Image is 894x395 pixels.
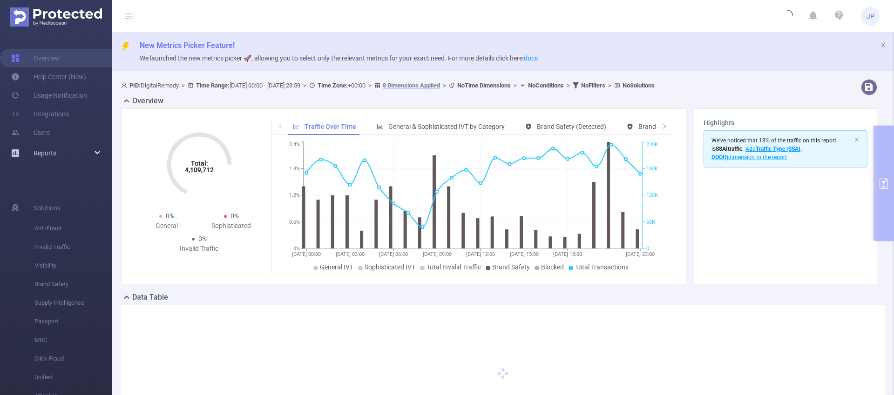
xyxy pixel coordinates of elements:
[711,137,836,161] span: We've noticed that 18% of the traffic on this report is .
[199,221,264,231] div: Sophisticated
[867,7,874,26] span: JP
[11,105,69,123] a: Integrations
[129,82,141,89] b: PID:
[34,199,61,217] span: Solutions
[34,368,112,387] span: Unified
[711,146,802,161] span: Add dimension to the report
[198,235,207,242] span: 0%
[575,263,629,271] span: Total Transactions
[782,10,793,23] i: icon: loading
[34,144,56,162] a: Reports
[135,221,199,231] div: General
[278,123,284,129] i: icon: left
[704,118,867,128] h3: Highlights
[716,146,742,152] b: SSAI traffic
[185,166,214,174] tspan: 4,109,712
[626,251,655,257] tspan: [DATE] 23:00
[34,312,112,331] span: Passport
[34,275,112,294] span: Brand Safety
[34,294,112,312] span: Supply Intelligence
[132,292,168,303] h2: Data Table
[132,95,163,107] h2: Overview
[300,82,309,89] span: >
[427,263,481,271] span: Total Invalid Traffic
[377,123,383,130] i: icon: bar-chart
[34,256,112,275] span: Visibility
[457,82,511,89] b: No Time Dimensions
[638,123,705,130] span: Brand Safety (Blocked)
[646,166,658,172] tspan: 180K
[121,42,130,51] i: icon: thunderbolt
[646,246,649,252] tspan: 0
[440,82,449,89] span: >
[711,146,802,161] b: Traffic Type (SSAI, DOOH)
[11,67,86,86] a: Help Center (New)
[140,54,538,62] span: We launched the new metrics picker 🚀, allowing you to select only the relevant metrics for your e...
[383,82,440,89] u: 8 Dimensions Applied
[34,219,112,238] span: Anti-Fraud
[524,54,538,62] a: docs
[166,212,174,220] span: 0%
[34,238,112,256] span: Invalid Traffic
[492,263,530,271] span: Brand Safety
[289,166,300,172] tspan: 1.8%
[11,123,50,142] a: Users
[623,82,655,89] b: No Solutions
[11,49,60,67] a: Overview
[289,219,300,225] tspan: 0.6%
[646,142,658,148] tspan: 240K
[11,86,87,105] a: Usage Notification
[318,82,348,89] b: Time Zone:
[34,349,112,368] span: Click Fraud
[167,244,231,254] div: Invalid Traffic
[366,82,374,89] span: >
[537,123,606,130] span: Brand Safety (Detected)
[121,82,129,88] i: icon: user
[293,246,300,252] tspan: 0%
[646,219,655,225] tspan: 60K
[466,251,495,257] tspan: [DATE] 12:00
[121,82,655,89] span: DigitalRemedy [DATE] 00:00 - [DATE] 23:59 +00:00
[511,82,520,89] span: >
[564,82,573,89] span: >
[379,251,408,257] tspan: [DATE] 06:00
[605,82,614,89] span: >
[880,42,887,48] i: icon: close
[289,142,300,148] tspan: 2.4%
[293,123,299,130] i: icon: line-chart
[336,251,365,257] tspan: [DATE] 03:00
[34,331,112,349] span: MRC
[179,82,188,89] span: >
[528,82,564,89] b: No Conditions
[854,137,860,142] i: icon: close
[305,123,356,130] span: Traffic Over Time
[388,123,505,130] span: General & Sophisticated IVT by Category
[510,251,539,257] tspan: [DATE] 15:00
[541,263,564,271] span: Blocked
[553,251,582,257] tspan: [DATE] 18:00
[423,251,452,257] tspan: [DATE] 09:00
[10,7,102,27] img: Protected Media
[230,212,239,220] span: 0%
[34,149,56,157] span: Reports
[662,123,667,129] i: icon: right
[646,193,658,199] tspan: 120K
[292,251,321,257] tspan: [DATE] 00:00
[140,41,235,50] span: New Metrics Picker Feature!
[854,134,860,145] button: icon: close
[190,160,208,167] tspan: Total:
[880,40,887,50] button: icon: close
[289,193,300,199] tspan: 1.2%
[365,263,415,271] span: Sophisticated IVT
[320,263,353,271] span: General IVT
[581,82,605,89] b: No Filters
[196,82,230,89] b: Time Range:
